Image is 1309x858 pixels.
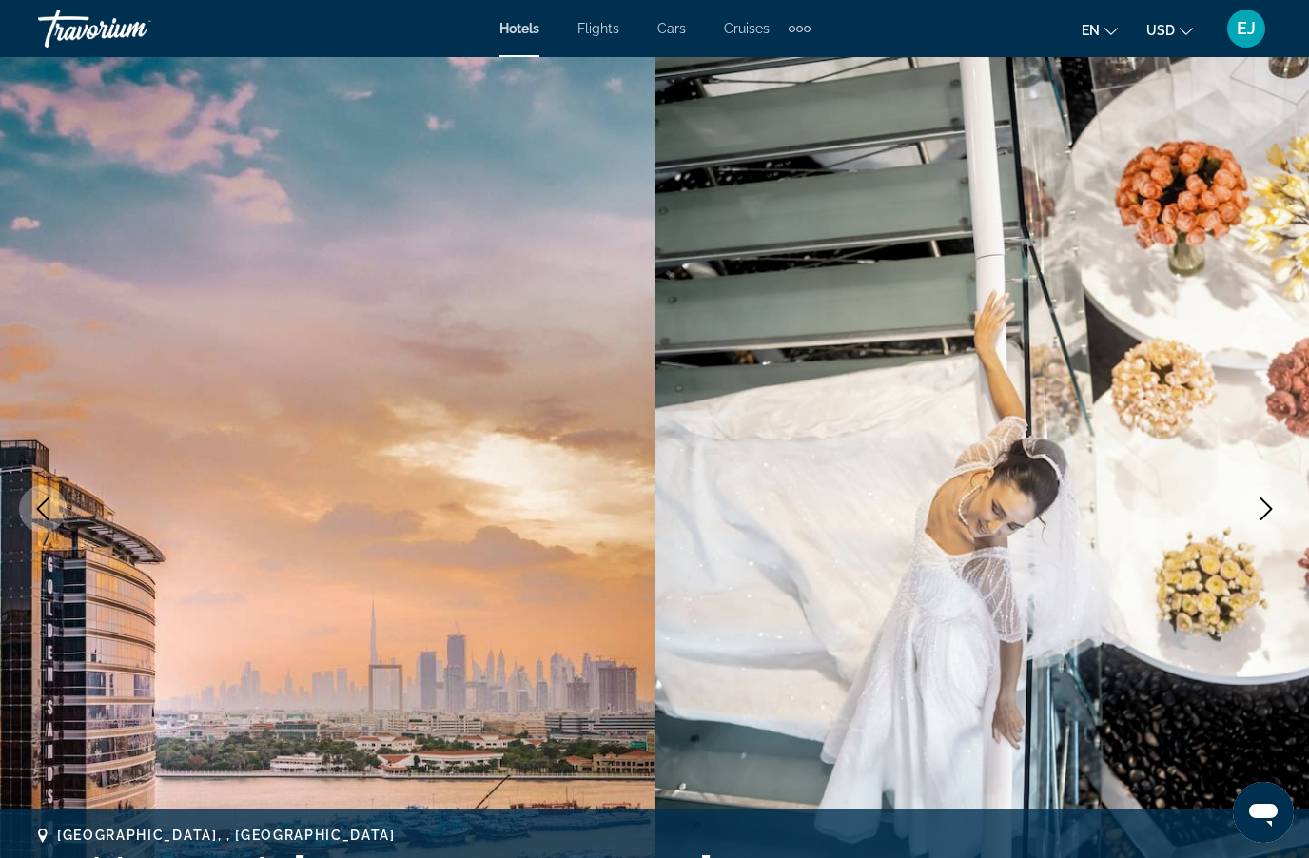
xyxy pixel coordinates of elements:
[789,13,811,44] button: Extra navigation items
[499,21,539,36] a: Hotels
[1146,16,1193,44] button: Change currency
[1237,19,1256,38] span: EJ
[1146,23,1175,38] span: USD
[1082,16,1118,44] button: Change language
[577,21,619,36] a: Flights
[1082,23,1100,38] span: en
[19,485,67,533] button: Previous image
[657,21,686,36] a: Cars
[1221,9,1271,49] button: User Menu
[1242,485,1290,533] button: Next image
[38,4,228,53] a: Travorium
[1233,782,1294,843] iframe: Button to launch messaging window
[57,828,396,843] span: [GEOGRAPHIC_DATA], , [GEOGRAPHIC_DATA]
[724,21,770,36] a: Cruises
